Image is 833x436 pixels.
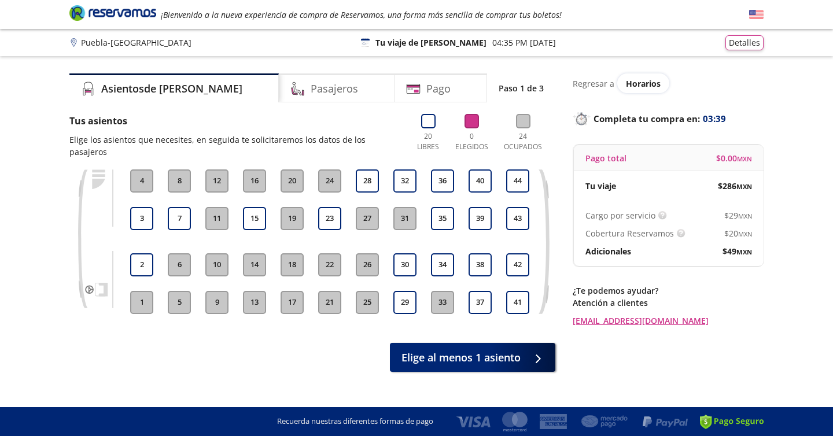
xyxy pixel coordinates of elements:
button: 8 [168,169,191,193]
p: 0 Elegidos [452,131,491,152]
button: Detalles [725,35,764,50]
button: 26 [356,253,379,276]
p: Completa tu compra en : [573,110,764,127]
button: 9 [205,291,228,314]
span: $ 49 [723,245,752,257]
small: MXN [738,230,752,238]
span: $ 20 [724,227,752,239]
button: 10 [205,253,228,276]
p: 04:35 PM [DATE] [492,36,556,49]
button: 44 [506,169,529,193]
button: 4 [130,169,153,193]
button: 39 [469,207,492,230]
button: 23 [318,207,341,230]
button: 43 [506,207,529,230]
h4: Pasajeros [311,81,358,97]
button: 5 [168,291,191,314]
p: Adicionales [585,245,631,257]
button: 18 [281,253,304,276]
p: Tu viaje [585,180,616,192]
p: Tu viaje de [PERSON_NAME] [375,36,486,49]
button: 37 [469,291,492,314]
p: Atención a clientes [573,297,764,309]
button: 32 [393,169,417,193]
span: $ 0.00 [716,152,752,164]
button: 12 [205,169,228,193]
p: Regresar a [573,77,614,90]
button: English [749,8,764,22]
small: MXN [737,154,752,163]
button: 13 [243,291,266,314]
small: MXN [738,212,752,220]
button: 33 [431,291,454,314]
button: 7 [168,207,191,230]
button: 20 [281,169,304,193]
span: $ 29 [724,209,752,221]
button: 14 [243,253,266,276]
button: 42 [506,253,529,276]
p: 20 Libres [412,131,444,152]
button: 21 [318,291,341,314]
span: $ 286 [718,180,752,192]
a: [EMAIL_ADDRESS][DOMAIN_NAME] [573,315,764,327]
button: 3 [130,207,153,230]
button: 30 [393,253,417,276]
p: ¿Te podemos ayudar? [573,284,764,297]
button: 17 [281,291,304,314]
button: 6 [168,253,191,276]
button: 25 [356,291,379,314]
button: 11 [205,207,228,230]
span: Elige al menos 1 asiento [401,350,521,365]
button: Elige al menos 1 asiento [390,343,555,372]
div: Regresar a ver horarios [573,73,764,93]
button: 19 [281,207,304,230]
button: 36 [431,169,454,193]
button: 29 [393,291,417,314]
button: 40 [469,169,492,193]
h4: Pago [426,81,451,97]
p: 24 Ocupados [499,131,547,152]
p: Pago total [585,152,626,164]
p: Tus asientos [69,114,401,128]
p: Paso 1 de 3 [499,82,544,94]
button: 15 [243,207,266,230]
button: 2 [130,253,153,276]
a: Brand Logo [69,4,156,25]
small: MXN [736,247,752,256]
h4: Asientos de [PERSON_NAME] [101,81,242,97]
button: 24 [318,169,341,193]
button: 38 [469,253,492,276]
button: 31 [393,207,417,230]
em: ¡Bienvenido a la nueva experiencia de compra de Reservamos, una forma más sencilla de comprar tus... [161,9,562,20]
button: 41 [506,291,529,314]
p: Cargo por servicio [585,209,655,221]
p: Elige los asientos que necesites, en seguida te solicitaremos los datos de los pasajeros [69,134,401,158]
p: Recuerda nuestras diferentes formas de pago [277,416,433,427]
i: Brand Logo [69,4,156,21]
button: 16 [243,169,266,193]
small: MXN [736,182,752,191]
button: 28 [356,169,379,193]
button: 27 [356,207,379,230]
button: 1 [130,291,153,314]
button: 34 [431,253,454,276]
button: 22 [318,253,341,276]
span: Horarios [626,78,661,89]
p: Cobertura Reservamos [585,227,674,239]
span: 03:39 [703,112,726,125]
button: 35 [431,207,454,230]
p: Puebla - [GEOGRAPHIC_DATA] [81,36,191,49]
